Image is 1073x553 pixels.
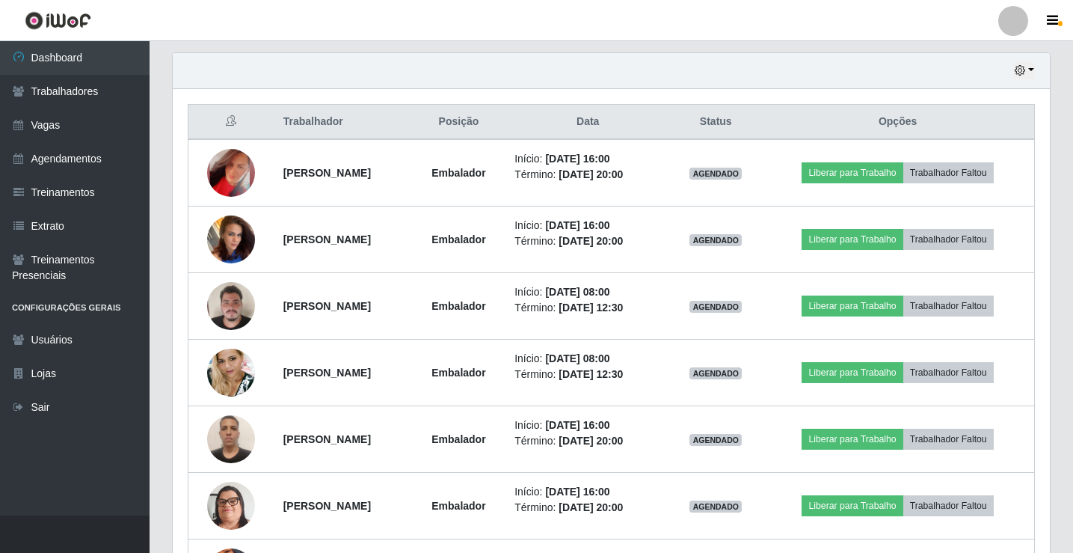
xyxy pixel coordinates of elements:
[545,419,609,431] time: [DATE] 16:00
[514,351,661,367] li: Início:
[689,367,742,379] span: AGENDADO
[283,367,371,379] strong: [PERSON_NAME]
[689,168,742,180] span: AGENDADO
[545,286,609,298] time: [DATE] 08:00
[670,105,761,140] th: Status
[514,484,661,500] li: Início:
[207,149,255,198] img: 1759506187325.jpeg
[689,234,742,246] span: AGENDADO
[559,235,623,247] time: [DATE] 20:00
[514,433,661,449] li: Término:
[903,429,994,450] button: Trabalhador Faltou
[431,500,485,512] strong: Embalador
[207,463,255,549] img: 1759103307065.jpeg
[207,340,255,406] img: 1729892511965.jpeg
[514,367,661,382] li: Término:
[514,151,661,167] li: Início:
[689,434,742,446] span: AGENDADO
[802,495,903,516] button: Liberar para Trabalho
[559,435,623,447] time: [DATE] 20:00
[283,300,371,312] strong: [PERSON_NAME]
[802,296,903,317] button: Liberar para Trabalho
[903,296,994,317] button: Trabalhador Faltou
[802,162,903,183] button: Liberar para Trabalho
[802,229,903,250] button: Liberar para Trabalho
[207,407,255,471] img: 1745348003536.jpeg
[802,362,903,383] button: Liberar para Trabalho
[514,167,661,183] li: Término:
[283,433,371,445] strong: [PERSON_NAME]
[903,229,994,250] button: Trabalhador Faltou
[903,162,994,183] button: Trabalhador Faltou
[545,352,609,364] time: [DATE] 08:00
[514,418,661,433] li: Início:
[514,300,661,316] li: Término:
[431,233,485,245] strong: Embalador
[274,105,412,140] th: Trabalhador
[689,301,742,313] span: AGENDADO
[545,219,609,231] time: [DATE] 16:00
[431,433,485,445] strong: Embalador
[545,486,609,498] time: [DATE] 16:00
[903,362,994,383] button: Trabalhador Faltou
[207,207,255,271] img: 1757531063251.jpeg
[559,168,623,180] time: [DATE] 20:00
[761,105,1034,140] th: Opções
[903,495,994,516] button: Trabalhador Faltou
[559,302,623,314] time: [DATE] 12:30
[207,274,255,337] img: 1701355705796.jpeg
[559,501,623,513] time: [DATE] 20:00
[545,153,609,165] time: [DATE] 16:00
[514,500,661,516] li: Término:
[283,233,371,245] strong: [PERSON_NAME]
[431,167,485,179] strong: Embalador
[431,300,485,312] strong: Embalador
[802,429,903,450] button: Liberar para Trabalho
[25,11,91,30] img: CoreUI Logo
[283,500,371,512] strong: [PERSON_NAME]
[514,218,661,233] li: Início:
[514,233,661,249] li: Término:
[412,105,505,140] th: Posição
[514,284,661,300] li: Início:
[431,367,485,379] strong: Embalador
[689,501,742,513] span: AGENDADO
[283,167,371,179] strong: [PERSON_NAME]
[559,368,623,380] time: [DATE] 12:30
[505,105,670,140] th: Data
